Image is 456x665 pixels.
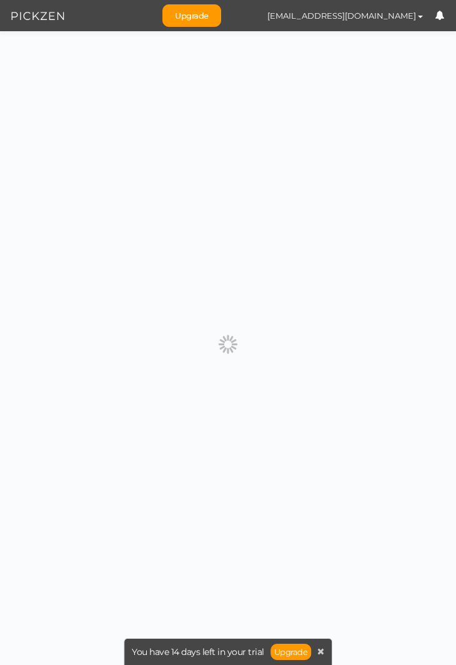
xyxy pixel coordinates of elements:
span: [EMAIL_ADDRESS][DOMAIN_NAME] [267,11,416,21]
a: Upgrade [162,4,221,27]
img: c37dce5c3224a49d320c71e1b8344bf6 [234,5,255,27]
a: Upgrade [270,644,312,660]
img: Pickzen logo [11,9,64,24]
span: You have 14 days left in your trial [132,648,264,656]
button: [EMAIL_ADDRESS][DOMAIN_NAME] [255,5,435,26]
